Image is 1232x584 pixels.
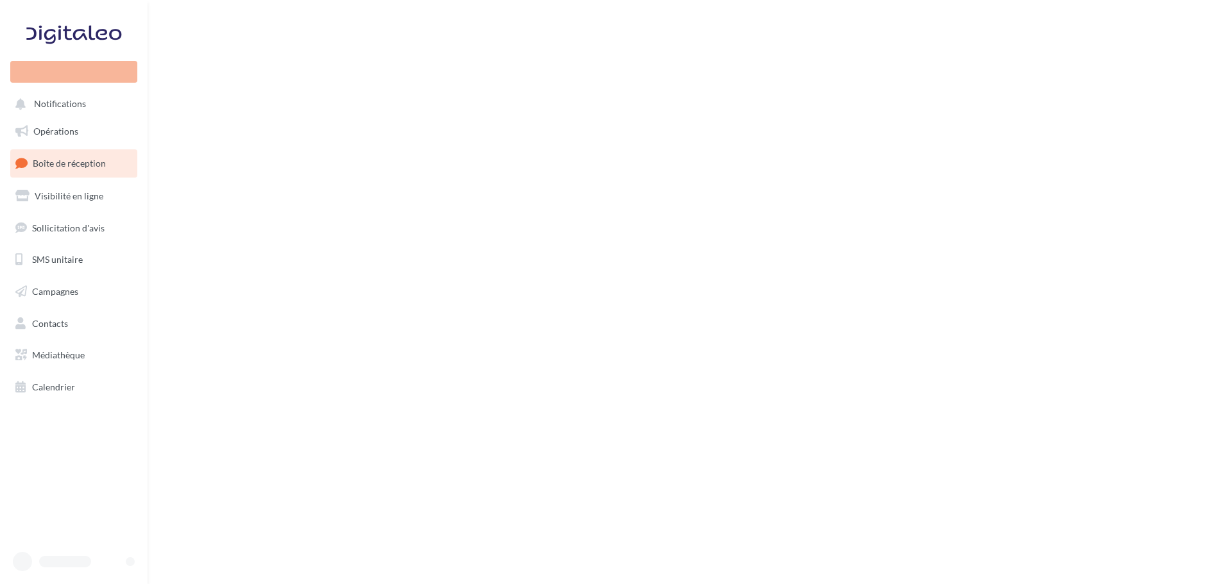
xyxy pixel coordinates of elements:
a: Calendrier [8,374,140,401]
span: SMS unitaire [32,254,83,265]
a: Sollicitation d'avis [8,215,140,242]
a: Boîte de réception [8,149,140,177]
a: Opérations [8,118,140,145]
a: Médiathèque [8,342,140,369]
span: Sollicitation d'avis [32,222,105,233]
a: Contacts [8,310,140,337]
span: Visibilité en ligne [35,190,103,201]
a: SMS unitaire [8,246,140,273]
a: Visibilité en ligne [8,183,140,210]
span: Contacts [32,318,68,329]
span: Boîte de réception [33,158,106,169]
span: Médiathèque [32,349,85,360]
span: Campagnes [32,286,78,297]
span: Notifications [34,99,86,110]
a: Campagnes [8,278,140,305]
div: Nouvelle campagne [10,61,137,83]
span: Calendrier [32,381,75,392]
span: Opérations [33,126,78,137]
